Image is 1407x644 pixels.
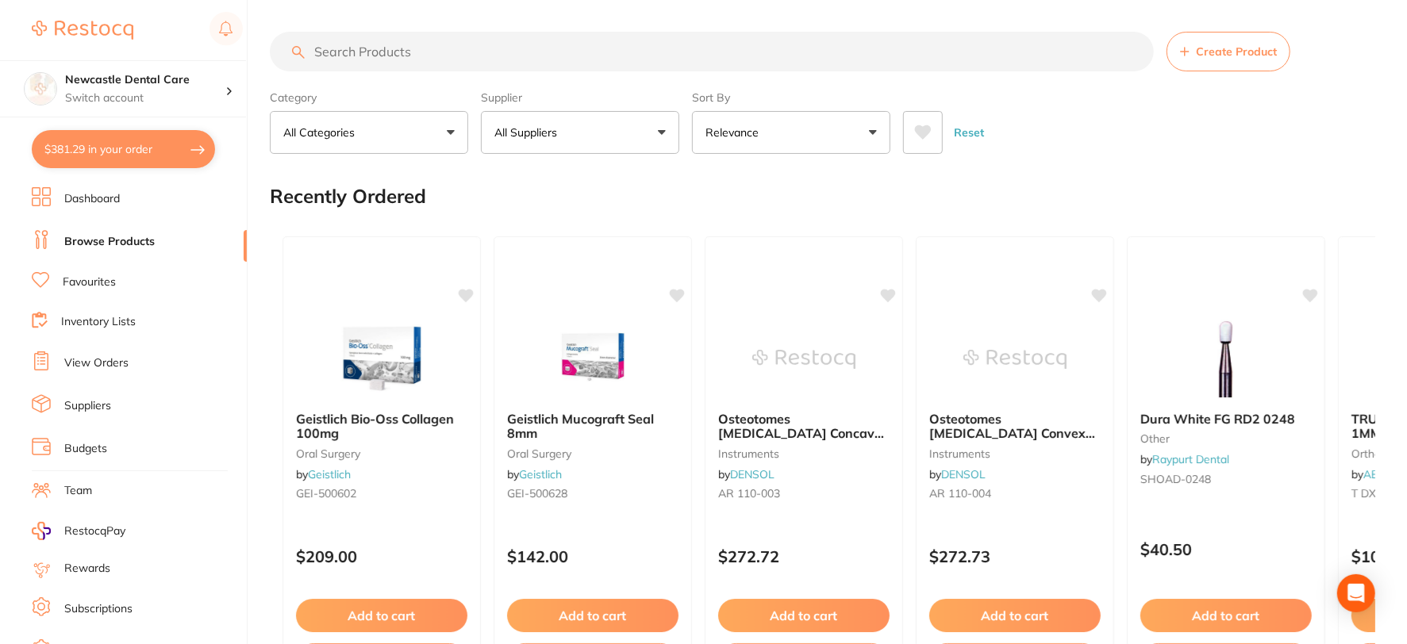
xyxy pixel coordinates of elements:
img: Geistlich Mucograft Seal 8mm [541,320,644,399]
a: DENSOL [941,467,986,481]
span: by [929,467,986,481]
button: Relevance [692,111,890,154]
label: Category [270,90,468,105]
span: by [1140,452,1229,466]
small: other [1140,432,1312,445]
label: Supplier [481,90,679,105]
a: Suppliers [64,398,111,414]
button: Add to cart [296,599,467,632]
button: Add to cart [718,599,890,632]
small: SHOAD-0248 [1140,473,1312,485]
p: $272.73 [929,547,1101,565]
button: Add to cart [507,599,679,632]
p: $272.72 [718,547,890,565]
h2: Recently Ordered [270,186,426,208]
h4: Newcastle Dental Care [65,72,225,88]
button: $381.29 in your order [32,130,215,168]
small: GEI-500602 [296,487,467,500]
p: $209.00 [296,547,467,565]
span: by [296,467,351,481]
img: Newcastle Dental Care [25,73,56,105]
a: Subscriptions [64,601,133,617]
a: Favourites [63,274,116,290]
button: Add to cart [1140,599,1312,632]
a: Dashboard [64,191,120,207]
button: Reset [949,111,989,154]
small: oral surgery [507,447,679,460]
small: instruments [929,447,1101,460]
a: Inventory Lists [61,314,136,330]
button: Create Product [1167,32,1290,71]
div: Open Intercom Messenger [1337,574,1375,612]
p: Switch account [65,90,225,106]
b: Geistlich Bio-Oss Collagen 100mg [296,412,467,441]
small: oral surgery [296,447,467,460]
span: by [718,467,775,481]
a: Team [64,483,92,499]
a: View Orders [64,355,129,371]
img: Osteotomes Sinus lift Convex Straight Set of 5 (Buy 5, get 1 free) [963,320,1067,399]
a: DENSOL [730,467,775,481]
small: AR 110-003 [718,487,890,500]
b: Dura White FG RD2 0248 [1140,412,1312,426]
small: GEI-500628 [507,487,679,500]
button: Add to cart [929,599,1101,632]
p: All Suppliers [494,125,563,140]
b: Geistlich Mucograft Seal 8mm [507,412,679,441]
a: Raypurt Dental [1152,452,1229,466]
small: instruments [718,447,890,460]
a: Rewards [64,561,110,577]
b: Osteotomes Sinus lift Concave Curved Set of 5 (Buy 5, get 1 free) [718,412,890,441]
a: Budgets [64,441,107,457]
label: Sort By [692,90,890,105]
span: Create Product [1196,45,1277,58]
span: by [507,467,562,481]
input: Search Products [270,32,1154,71]
a: RestocqPay [32,522,125,540]
b: Osteotomes Sinus lift Convex Straight Set of 5 (Buy 5, get 1 free) [929,412,1101,441]
a: Geistlich [308,467,351,481]
a: Geistlich [519,467,562,481]
img: Dura White FG RD2 0248 [1174,320,1278,399]
p: Relevance [705,125,765,140]
button: All Categories [270,111,468,154]
span: RestocqPay [64,523,125,539]
img: RestocqPay [32,522,51,540]
img: Restocq Logo [32,21,133,40]
img: Osteotomes Sinus lift Concave Curved Set of 5 (Buy 5, get 1 free) [752,320,855,399]
a: Browse Products [64,234,155,250]
a: Restocq Logo [32,12,133,48]
p: All Categories [283,125,361,140]
small: AR 110-004 [929,487,1101,500]
p: $40.50 [1140,540,1312,558]
p: $142.00 [507,547,679,565]
img: Geistlich Bio-Oss Collagen 100mg [330,320,433,399]
button: All Suppliers [481,111,679,154]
